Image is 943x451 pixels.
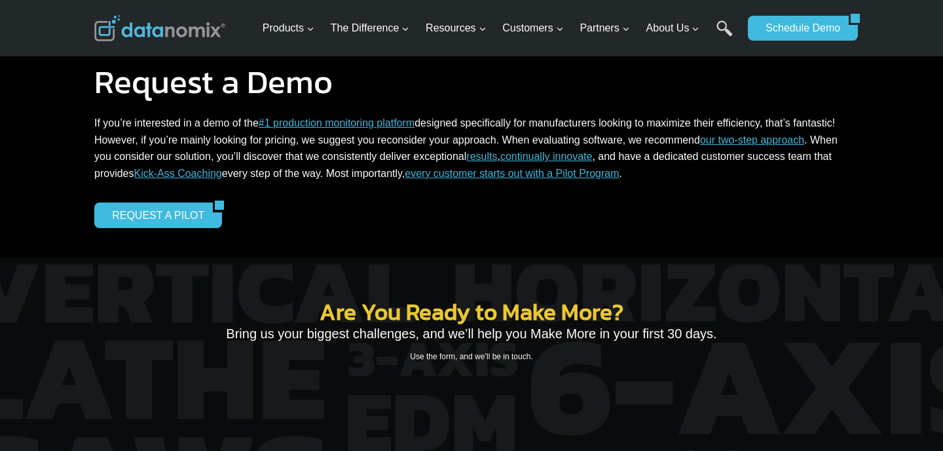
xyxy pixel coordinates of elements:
[646,20,700,37] span: About Us
[94,15,225,41] img: Datanomix
[177,300,766,323] h2: Are You Ready to Make More?
[177,351,766,363] p: Use the form, and we’ll be in touch.
[94,115,849,182] p: If you’re interested in a demo of the designed specifically for manufacturers looking to maximize...
[716,20,733,50] a: Search
[259,117,415,128] a: #1 production monitoring platform
[700,134,804,146] a: our two-step approach
[426,20,486,37] span: Resources
[263,20,314,37] span: Products
[94,203,213,227] a: REQUEST A PILOT
[500,151,593,162] a: continually innovate
[177,323,766,344] p: Bring us your biggest challenges, and we’ll help you Make More in your first 30 days.
[466,151,497,162] a: results
[580,20,629,37] span: Partners
[134,168,221,179] a: Kick-Ass Coaching
[94,66,849,98] h1: Request a Demo
[331,20,410,37] span: The Difference
[748,16,849,41] a: Schedule Demo
[502,20,563,37] span: Customers
[257,7,742,50] nav: Primary Navigation
[405,168,619,179] a: every customer starts out with a Pilot Program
